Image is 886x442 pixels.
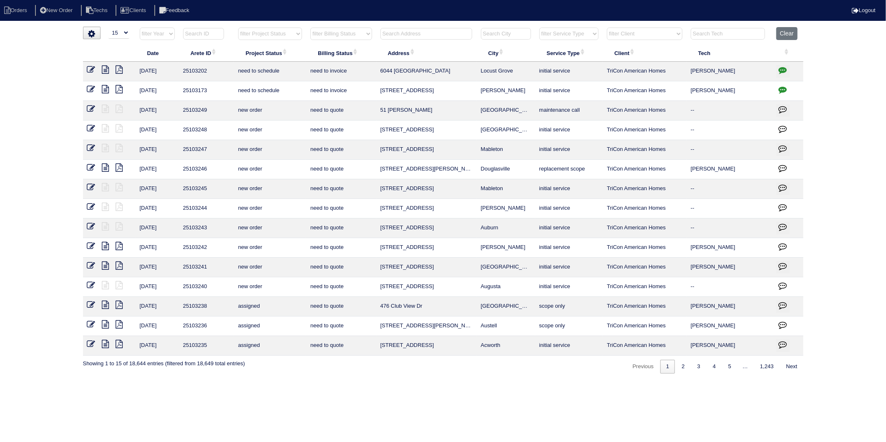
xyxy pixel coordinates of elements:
td: need to quote [306,277,376,297]
td: 25103244 [179,199,234,218]
td: initial service [535,140,603,160]
td: TriCon American Homes [603,101,687,121]
td: [STREET_ADDRESS] [376,336,477,356]
a: Previous [627,360,659,374]
td: [PERSON_NAME] [687,297,772,316]
td: 25103242 [179,238,234,258]
td: Acworth [477,336,535,356]
td: initial service [535,238,603,258]
td: TriCon American Homes [603,336,687,356]
td: TriCon American Homes [603,81,687,101]
td: [DATE] [136,121,179,140]
td: [PERSON_NAME] [687,62,772,81]
td: [STREET_ADDRESS] [376,179,477,199]
td: [STREET_ADDRESS] [376,258,477,277]
li: Clients [116,5,153,16]
td: TriCon American Homes [603,160,687,179]
td: [DATE] [136,336,179,356]
td: [DATE] [136,258,179,277]
td: need to quote [306,199,376,218]
span: … [737,363,753,369]
td: 25103235 [179,336,234,356]
td: [PERSON_NAME] [687,238,772,258]
td: -- [687,101,772,121]
td: TriCon American Homes [603,140,687,160]
td: 6044 [GEOGRAPHIC_DATA] [376,62,477,81]
td: [GEOGRAPHIC_DATA] [477,297,535,316]
td: initial service [535,199,603,218]
td: [PERSON_NAME] [687,336,772,356]
td: [PERSON_NAME] [477,81,535,101]
input: Search Address [380,28,472,40]
td: -- [687,121,772,140]
td: Auburn [477,218,535,238]
td: -- [687,179,772,199]
td: TriCon American Homes [603,277,687,297]
a: 2 [676,360,690,374]
td: 25103238 [179,297,234,316]
td: need to quote [306,297,376,316]
td: need to quote [306,121,376,140]
a: Logout [852,7,876,13]
td: [PERSON_NAME] [687,258,772,277]
td: [STREET_ADDRESS] [376,140,477,160]
td: [PERSON_NAME] [477,238,535,258]
a: Techs [81,7,114,13]
td: [STREET_ADDRESS] [376,121,477,140]
td: new order [234,160,306,179]
td: [DATE] [136,218,179,238]
td: need to quote [306,238,376,258]
td: new order [234,101,306,121]
th: Address: activate to sort column ascending [376,44,477,62]
td: [DATE] [136,238,179,258]
td: 25103243 [179,218,234,238]
li: Feedback [154,5,196,16]
td: -- [687,140,772,160]
td: initial service [535,336,603,356]
td: need to quote [306,316,376,336]
td: [GEOGRAPHIC_DATA] [477,121,535,140]
td: new order [234,238,306,258]
td: TriCon American Homes [603,199,687,218]
td: 25103241 [179,258,234,277]
td: 25103202 [179,62,234,81]
td: need to quote [306,336,376,356]
td: 25103245 [179,179,234,199]
td: need to quote [306,258,376,277]
td: initial service [535,277,603,297]
td: maintenance call [535,101,603,121]
th: Client: activate to sort column ascending [603,44,687,62]
a: Clients [116,7,153,13]
td: initial service [535,179,603,199]
td: 25103173 [179,81,234,101]
td: TriCon American Homes [603,297,687,316]
td: initial service [535,121,603,140]
td: TriCon American Homes [603,258,687,277]
td: 25103246 [179,160,234,179]
a: 1,243 [754,360,780,374]
td: Douglasville [477,160,535,179]
td: [DATE] [136,140,179,160]
td: [PERSON_NAME] [687,316,772,336]
td: need to quote [306,179,376,199]
td: -- [687,277,772,297]
td: new order [234,121,306,140]
td: [STREET_ADDRESS] [376,277,477,297]
td: TriCon American Homes [603,179,687,199]
td: [STREET_ADDRESS] [376,218,477,238]
div: Showing 1 to 15 of 18,644 entries (filtered from 18,649 total entries) [83,356,245,367]
td: [STREET_ADDRESS] [376,199,477,218]
td: Augusta [477,277,535,297]
td: 25103249 [179,101,234,121]
a: Next [780,360,803,374]
a: New Order [35,7,79,13]
td: 25103247 [179,140,234,160]
td: [DATE] [136,160,179,179]
a: 1 [660,360,675,374]
input: Search Tech [691,28,765,40]
th: Project Status: activate to sort column ascending [234,44,306,62]
td: Mableton [477,179,535,199]
th: Service Type: activate to sort column ascending [535,44,603,62]
td: assigned [234,336,306,356]
td: [DATE] [136,316,179,336]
